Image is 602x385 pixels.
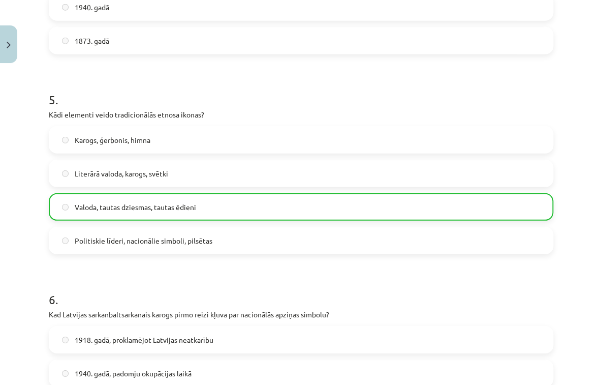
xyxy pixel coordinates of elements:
p: Kādi elementi veido tradicionālās etnosa ikonas? [49,109,553,120]
input: 1940. gadā [62,4,69,11]
img: icon-close-lesson-0947bae3869378f0d4975bcd49f059093ad1ed9edebbc8119c70593378902aed.svg [7,42,11,48]
span: 1918. gadā, proklamējot Latvijas neatkarību [75,335,213,345]
span: Politiskie līderi, nacionālie simboli, pilsētas [75,235,212,246]
input: Politiskie līderi, nacionālie simboli, pilsētas [62,238,69,244]
input: 1873. gadā [62,38,69,44]
span: Valoda, tautas dziesmas, tautas ēdieni [75,202,196,213]
span: 1940. gadā, padomju okupācijas laikā [75,368,192,379]
span: Literārā valoda, karogs, svētki [75,168,168,179]
p: Kad Latvijas sarkanbaltsarkanais karogs pirmo reizi kļuva par nacionālās apziņas simbolu? [49,309,553,320]
span: 1940. gadā [75,2,109,13]
h1: 5 . [49,75,553,106]
input: Literārā valoda, karogs, svētki [62,170,69,177]
input: Valoda, tautas dziesmas, tautas ēdieni [62,204,69,211]
span: 1873. gadā [75,36,109,46]
span: Karogs, ģerbonis, himna [75,135,150,145]
input: 1940. gadā, padomju okupācijas laikā [62,370,69,377]
input: 1918. gadā, proklamējot Latvijas neatkarību [62,337,69,343]
h1: 6 . [49,275,553,306]
input: Karogs, ģerbonis, himna [62,137,69,143]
